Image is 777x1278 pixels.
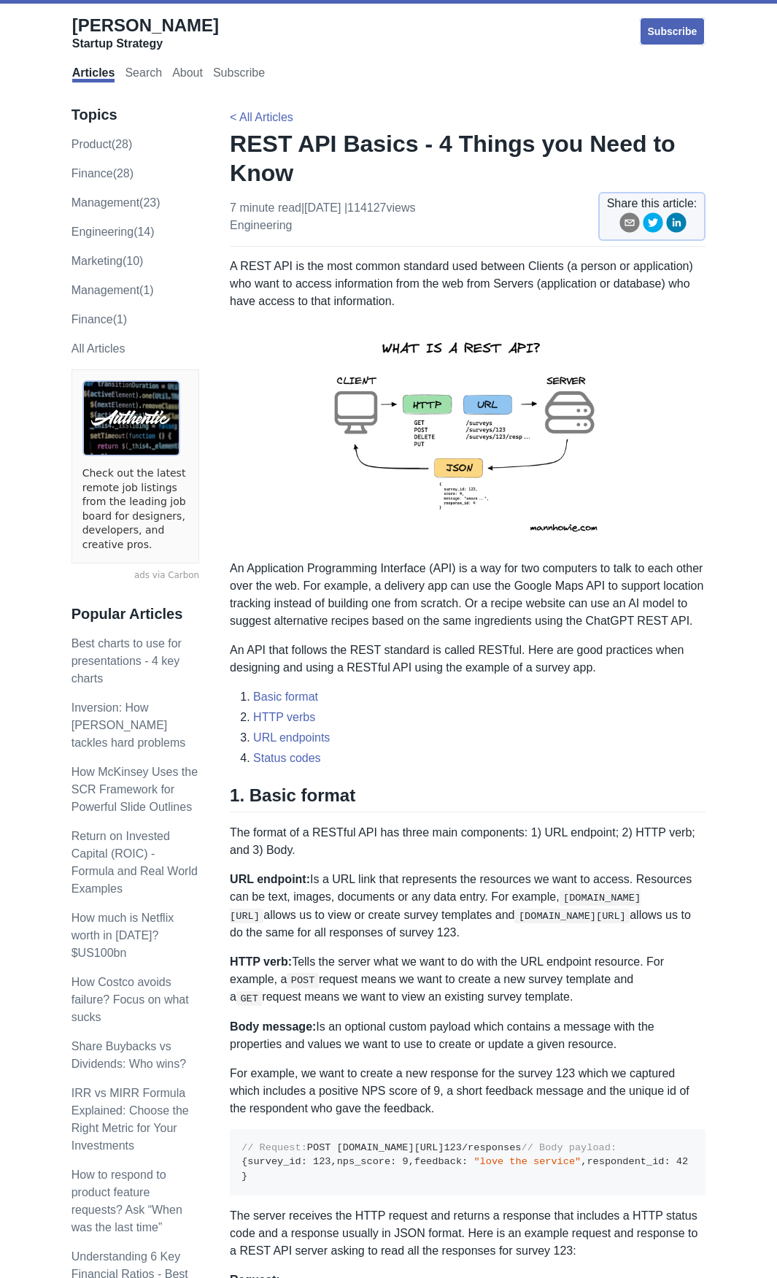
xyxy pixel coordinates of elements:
a: Subscribe [639,17,706,46]
h1: REST API Basics - 4 Things you Need to Know [230,129,706,188]
button: linkedin [666,212,687,238]
span: : [462,1156,468,1167]
a: About [172,66,203,82]
a: Status codes [253,752,321,764]
span: [PERSON_NAME] [72,15,219,35]
a: How Costco avoids failure? Focus on what sucks [71,976,189,1023]
p: The format of a RESTful API has three main components: 1) URL endpoint; 2) HTTP verb; and 3) Body. [230,824,706,859]
code: POST [DOMAIN_NAME][URL] /responses survey_id nps_score feedback respondent_id [241,1142,688,1182]
p: A REST API is the most common standard used between Clients (a person or application) who want to... [230,258,706,310]
button: twitter [643,212,663,238]
a: Finance(1) [71,313,127,326]
a: Best charts to use for presentations - 4 key charts [71,637,182,685]
a: finance(28) [71,167,134,180]
span: "love the service" [473,1156,581,1167]
span: : [301,1156,307,1167]
span: | 114127 views [344,201,416,214]
a: Management(1) [71,284,154,296]
p: The server receives the HTTP request and returns a response that includes a HTTP status code and ... [230,1207,706,1260]
span: 123 [444,1142,461,1153]
a: marketing(10) [71,255,144,267]
a: Articles [72,66,115,82]
span: : [390,1156,396,1167]
span: // Body payload: [522,1142,617,1153]
strong: URL endpoint: [230,873,310,885]
a: product(28) [71,138,133,150]
a: All Articles [71,342,125,355]
div: Startup Strategy [72,36,219,51]
p: 7 minute read | [DATE] [230,199,415,234]
p: An API that follows the REST standard is called RESTful. Here are good practices when designing a... [230,642,706,677]
a: Subscribe [213,66,265,82]
span: } [241,1171,247,1182]
span: 123 [313,1156,330,1167]
a: IRR vs MIRR Formula Explained: Choose the Right Metric for Your Investments [71,1087,189,1152]
a: Share Buybacks vs Dividends: Who wins? [71,1040,186,1070]
button: email [619,212,640,238]
span: // Request: [241,1142,307,1153]
span: Share this article: [607,195,697,212]
a: Basic format [253,690,318,703]
strong: HTTP verb: [230,955,292,968]
img: rest-api [308,322,627,548]
a: How McKinsey Uses the SCR Framework for Powerful Slide Outlines [71,766,198,813]
a: URL endpoints [253,731,330,744]
code: [DOMAIN_NAME][URL] [514,909,630,923]
p: Is an optional custom payload which contains a message with the properties and values we want to ... [230,1018,706,1053]
span: 9 [402,1156,408,1167]
img: ads via Carbon [82,380,180,456]
h3: Popular Articles [71,605,199,623]
span: , [409,1156,414,1167]
p: Is a URL link that represents the resources we want to access. Resources can be text, images, doc... [230,871,706,942]
strong: Body message: [230,1020,316,1033]
code: POST [287,973,319,988]
a: [PERSON_NAME]Startup Strategy [72,15,219,51]
a: HTTP verbs [253,711,315,723]
a: management(23) [71,196,161,209]
a: Search [125,66,162,82]
span: : [664,1156,670,1167]
h2: 1. Basic format [230,785,706,812]
span: , [331,1156,337,1167]
span: , [581,1156,587,1167]
a: engineering(14) [71,226,155,238]
a: Inversion: How [PERSON_NAME] tackles hard problems [71,701,186,749]
a: How much is Netflix worth in [DATE]? $US100bn [71,912,174,959]
a: engineering [230,219,292,231]
p: For example, we want to create a new response for the survey 123 which we captured which includes... [230,1065,706,1117]
a: How to respond to product feature requests? Ask “When was the last time” [71,1169,182,1233]
p: An Application Programming Interface (API) is a way for two computers to talk to each other over ... [230,560,706,630]
a: Return on Invested Capital (ROIC) - Formula and Real World Examples [71,830,198,895]
p: Tells the server what we want to do with the URL endpoint resource. For example, a request means ... [230,953,706,1006]
span: { [241,1156,247,1167]
code: GET [236,991,262,1006]
a: ads via Carbon [71,569,199,582]
h3: Topics [71,106,199,124]
a: < All Articles [230,111,293,123]
span: 42 [676,1156,688,1167]
a: Check out the latest remote job listings from the leading job board for designers, developers, an... [82,466,188,553]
